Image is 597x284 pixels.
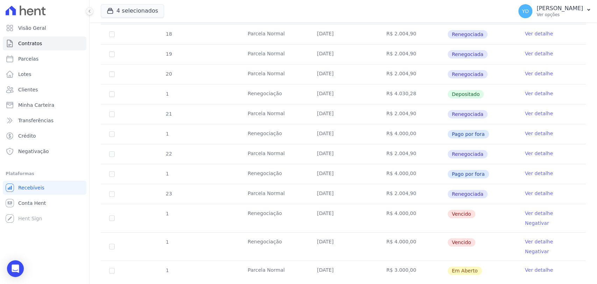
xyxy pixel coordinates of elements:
a: Parcelas [3,52,86,66]
span: 1 [165,171,169,176]
span: 20 [165,71,172,77]
span: 19 [165,51,172,57]
div: Plataformas [6,169,84,178]
span: Renegociada [448,70,488,78]
span: 18 [165,31,172,37]
a: Ver detalhe [525,130,553,137]
td: [DATE] [308,44,378,64]
a: Ver detalhe [525,150,553,157]
a: Ver detalhe [525,30,553,37]
span: 1 [165,268,169,273]
span: Minha Carteira [18,102,54,109]
span: Parcelas [18,55,38,62]
td: R$ 3.000,00 [378,261,447,280]
td: R$ 2.004,90 [378,44,447,64]
span: 1 [165,131,169,137]
span: Clientes [18,86,38,93]
td: Renegociação [239,233,308,261]
td: Renegociação [239,164,308,184]
td: Parcela Normal [239,104,308,124]
input: Só é possível selecionar pagamentos em aberto [109,151,115,157]
td: R$ 4.000,00 [378,124,447,144]
input: default [109,268,115,273]
td: R$ 2.004,90 [378,144,447,164]
td: R$ 2.004,90 [378,64,447,84]
a: Negativação [3,144,86,158]
a: Minha Carteira [3,98,86,112]
a: Transferências [3,113,86,127]
td: Renegociação [239,124,308,144]
span: 22 [165,151,172,157]
td: [DATE] [308,25,378,44]
td: R$ 4.000,00 [378,204,447,232]
td: Renegociação [239,204,308,232]
button: 4 selecionados [101,4,164,18]
td: R$ 2.004,90 [378,184,447,204]
td: [DATE] [308,64,378,84]
a: Crédito [3,129,86,143]
td: Parcela Normal [239,144,308,164]
input: Só é possível selecionar pagamentos em aberto [109,91,115,97]
span: Renegociada [448,110,488,118]
a: Lotes [3,67,86,81]
a: Recebíveis [3,181,86,195]
span: Renegociada [448,190,488,198]
td: [DATE] [308,184,378,204]
span: Em Aberto [448,266,482,275]
span: Renegociada [448,50,488,58]
p: Ver opções [536,12,583,18]
td: Parcela Normal [239,25,308,44]
td: Parcela Normal [239,184,308,204]
p: [PERSON_NAME] [536,5,583,12]
input: Só é possível selecionar pagamentos em aberto [109,71,115,77]
a: Clientes [3,83,86,97]
input: default [109,244,115,249]
td: R$ 4.000,00 [378,233,447,261]
td: [DATE] [308,124,378,144]
td: R$ 2.004,90 [378,104,447,124]
td: Renegociação [239,84,308,104]
input: Só é possível selecionar pagamentos em aberto [109,131,115,137]
span: 1 [165,211,169,216]
td: Parcela Normal [239,44,308,64]
td: [DATE] [308,144,378,164]
td: Parcela Normal [239,261,308,280]
span: Vencido [448,210,475,218]
span: 21 [165,111,172,117]
a: Conta Hent [3,196,86,210]
td: [DATE] [308,84,378,104]
span: YD [522,9,528,14]
span: Transferências [18,117,54,124]
span: Lotes [18,71,31,78]
a: Negativar [525,220,549,226]
span: Crédito [18,132,36,139]
td: [DATE] [308,233,378,261]
span: Negativação [18,148,49,155]
input: Só é possível selecionar pagamentos em aberto [109,191,115,197]
a: Ver detalhe [525,110,553,117]
input: Só é possível selecionar pagamentos em aberto [109,111,115,117]
a: Ver detalhe [525,266,553,273]
span: Visão Geral [18,25,46,32]
a: Ver detalhe [525,50,553,57]
button: YD [PERSON_NAME] Ver opções [513,1,597,21]
a: Ver detalhe [525,70,553,77]
td: [DATE] [308,164,378,184]
td: [DATE] [308,204,378,232]
span: Renegociada [448,30,488,39]
span: Depositado [448,90,484,98]
input: default [109,215,115,221]
a: Ver detalhe [525,238,553,245]
span: Conta Hent [18,200,46,207]
span: 1 [165,91,169,97]
td: [DATE] [308,104,378,124]
a: Ver detalhe [525,210,553,217]
span: Pago por fora [448,130,489,138]
div: Open Intercom Messenger [7,260,24,277]
a: Ver detalhe [525,190,553,197]
a: Ver detalhe [525,170,553,177]
td: R$ 2.004,90 [378,25,447,44]
td: R$ 4.000,00 [378,164,447,184]
input: Só é possível selecionar pagamentos em aberto [109,32,115,37]
span: Recebíveis [18,184,44,191]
